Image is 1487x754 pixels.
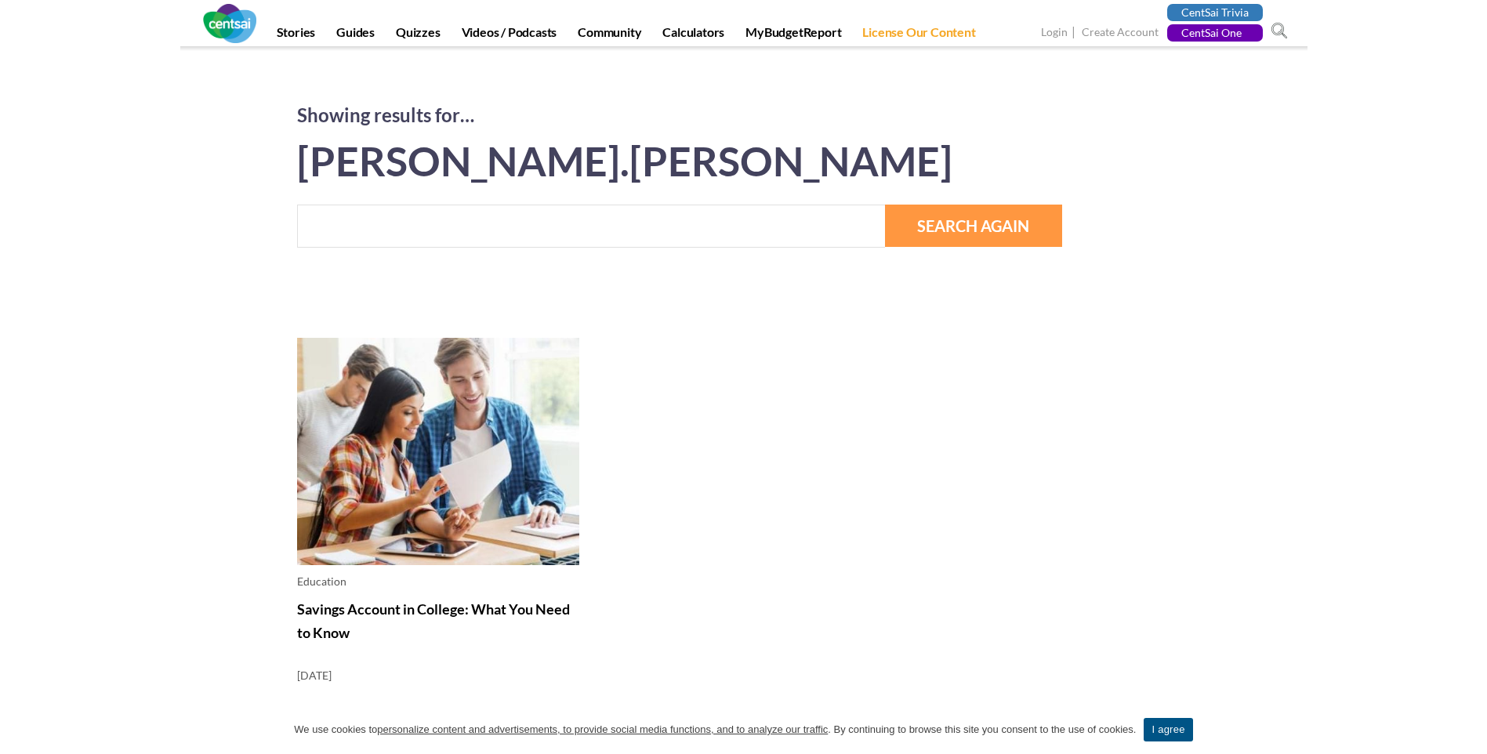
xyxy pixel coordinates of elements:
span: | [1070,24,1079,42]
img: CentSai [203,4,256,43]
a: Quizzes [386,24,450,46]
h2: [PERSON_NAME].[PERSON_NAME] [297,136,1191,185]
input: SEARCH AGAIN [885,205,1062,247]
img: Savings Account in College: What You Need to Know [297,338,579,565]
u: personalize content and advertisements, to provide social media functions, and to analyze our tra... [377,723,828,735]
div: Showing results for… [297,102,1191,129]
a: Savings Account in College: What You Need to Know [297,600,570,641]
a: Login [1041,25,1068,42]
a: I agree [1144,718,1192,741]
a: Stories [267,24,325,46]
a: Community [568,24,651,46]
a: CentSai Trivia [1167,4,1263,21]
a: MyBudgetReport [736,24,850,46]
a: License Our Content [853,24,985,46]
a: I agree [1460,722,1475,738]
a: Videos / Podcasts [452,24,567,46]
a: CentSai One [1167,24,1263,42]
a: Calculators [653,24,734,46]
span: [DATE] [297,668,579,683]
a: Guides [327,24,384,46]
span: We use cookies to . By continuing to browse this site you consent to the use of cookies. [294,722,1136,738]
a: Education [297,575,346,588]
a: Create Account [1082,25,1159,42]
